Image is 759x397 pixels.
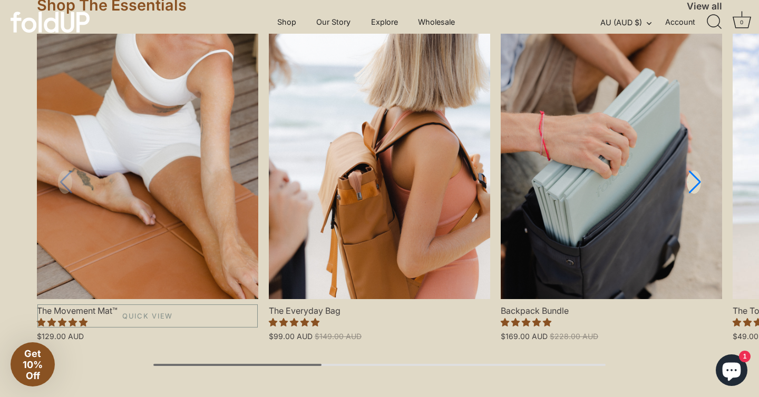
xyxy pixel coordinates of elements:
[37,317,87,327] span: 4.85 stars
[23,348,43,381] span: Get 10% Off
[269,34,490,299] a: The Everyday Bag
[269,332,313,341] span: $99.00 AUD
[37,299,258,341] a: The Movement Mat™ 4.85 stars $129.00 AUD
[600,18,663,27] button: AU (AUD $)
[501,34,722,299] a: Backpack Bundle
[703,11,726,34] a: Search
[269,317,319,327] span: 4.97 stars
[307,12,360,32] a: Our Story
[687,171,701,194] a: Next slide
[268,12,305,32] a: Shop
[37,332,84,341] span: $129.00 AUD
[37,304,258,327] a: Quick View
[269,299,490,316] span: The Everyday Bag
[11,342,55,386] div: Get 10% Off
[37,34,258,299] a: The Movement Mat™
[665,16,706,28] a: Account
[730,11,753,34] a: Cart
[409,12,464,32] a: Wholesale
[315,332,362,341] span: $149.00 AUD
[550,332,598,341] span: $228.00 AUD
[362,12,407,32] a: Explore
[251,12,481,32] div: Primary navigation
[501,317,551,327] span: 5.00 stars
[501,299,722,341] a: Backpack Bundle 5.00 stars $169.00 AUD $228.00 AUD
[713,354,751,389] inbox-online-store-chat: Shopify online store chat
[736,17,747,27] div: 0
[501,332,548,341] span: $169.00 AUD
[37,299,258,316] span: The Movement Mat™
[501,299,722,316] span: Backpack Bundle
[269,299,490,341] a: The Everyday Bag 4.97 stars $99.00 AUD $149.00 AUD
